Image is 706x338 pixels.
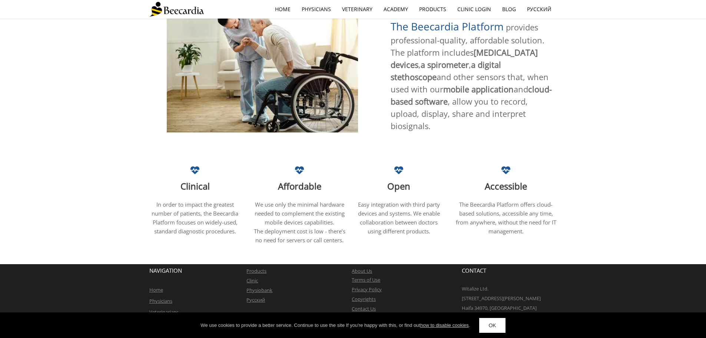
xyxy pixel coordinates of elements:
[414,1,452,18] a: Products
[149,309,179,315] a: Veterinarians
[337,1,378,18] a: Veterinary
[149,286,163,293] a: Home
[479,318,505,333] a: OK
[352,276,380,283] a: Terms of Use
[246,287,272,293] a: Physiobank
[497,1,521,18] a: Blog
[246,268,249,274] a: P
[269,1,296,18] a: home
[180,180,210,192] span: Clinical
[246,296,265,303] a: Русский
[255,201,345,226] span: We use only the minimal hardware needed to complement the existing mobile devices capabilities.
[462,295,541,302] span: [STREET_ADDRESS][PERSON_NAME]
[391,59,501,82] span: a digital stethoscope
[391,47,538,70] span: [MEDICAL_DATA] devices
[352,286,382,293] a: Privacy Policy
[462,305,537,311] span: Haifa 34970, [GEOGRAPHIC_DATA]
[352,296,376,302] a: Copyrights
[485,180,527,192] span: Accessible
[278,180,321,192] span: Affordable
[200,322,470,329] div: We use cookies to provide a better service. Continue to use the site If you're happy with this, o...
[391,22,552,131] span: provides professional-quality, affordable solution. The platform includes , , and other sensors t...
[391,83,552,107] span: cloud-based software
[420,322,469,328] a: how to disable cookies
[352,268,372,274] a: About Us
[462,267,486,274] span: CONTACT
[246,277,258,284] a: Clinic
[387,180,410,192] span: Open
[443,83,514,95] span: mobile application
[152,201,238,235] span: In order to impact the greatest number of patients, the Beecardia Platform focuses on widely-used...
[391,19,504,33] span: The Beecardia Platform
[254,227,345,244] span: The deployment cost is low - there’s no need for servers or call centers.
[296,1,337,18] a: Physicians
[462,285,488,292] span: Witalize Ltd.
[456,201,556,235] span: The Beecardia Platform offers cloud-based solutions, accessible any time, from anywhere, without ...
[358,201,440,235] span: Easy integration with third party devices and systems. We enable collaboration between doctors us...
[149,267,182,274] span: NAVIGATION
[149,298,172,304] a: Physicians
[421,59,469,70] span: a spirometer
[352,305,376,312] a: Contact Us
[149,2,204,17] img: Beecardia
[249,268,266,274] a: roducts
[452,1,497,18] a: Clinic Login
[378,1,414,18] a: Academy
[521,1,557,18] a: Русский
